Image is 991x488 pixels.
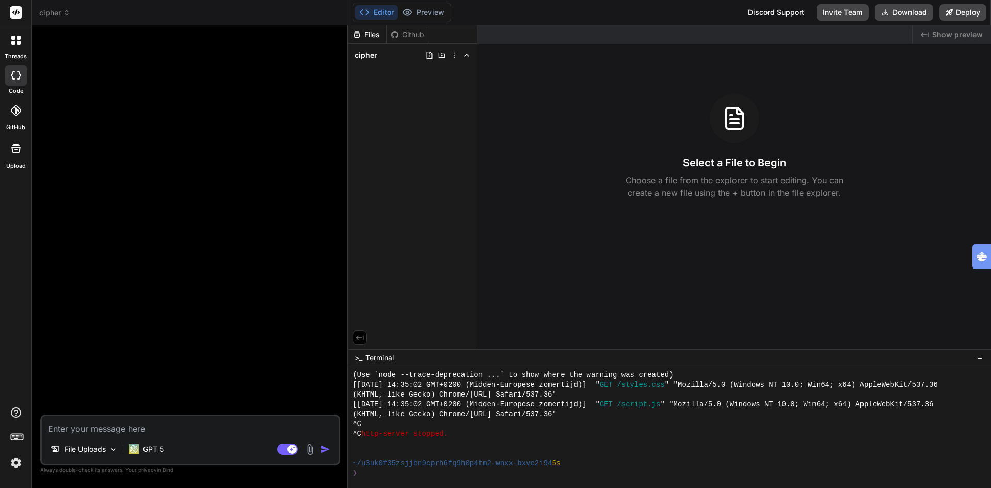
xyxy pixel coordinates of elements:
span: (Use `node --trace-deprecation ...` to show where the warning was created) [353,370,673,380]
img: icon [320,444,330,454]
span: " "Mozilla/5.0 (Windows NT 10.0; Win64; x64) AppleWebKit/537.36 [665,380,938,390]
label: threads [5,52,27,61]
button: Invite Team [817,4,869,21]
span: cipher [355,50,377,60]
img: settings [7,454,25,471]
h3: Select a File to Begin [683,155,786,170]
p: Always double-check its answers. Your in Bind [40,465,340,475]
button: Preview [398,5,449,20]
span: 5s [552,459,561,468]
span: " "Mozilla/5.0 (Windows NT 10.0; Win64; x64) AppleWebKit/537.36 [660,400,933,410]
label: GitHub [6,123,25,132]
p: Choose a file from the explorer to start editing. You can create a new file using the + button in... [619,174,850,199]
img: GPT 5 [129,444,139,454]
span: [[DATE] 14:35:02 GMT+0200 (Midden-Europese zomertijd)] " [353,380,600,390]
button: Editor [355,5,398,20]
button: Download [875,4,933,21]
span: (KHTML, like Gecko) Chrome/[URL] Safari/537.36" [353,390,556,400]
span: ❯ [353,468,358,478]
span: GET [600,400,613,410]
span: >_ [355,353,362,363]
div: Files [348,29,386,40]
span: Terminal [365,353,394,363]
span: /script.js [617,400,660,410]
span: privacy [138,467,157,473]
span: ~/u3uk0f35zsjjbn9cprh6fq9h0p4tm2-wnxx-bxve2i94 [353,459,552,468]
span: (KHTML, like Gecko) Chrome/[URL] Safari/537.36" [353,410,556,419]
span: /styles.css [617,380,664,390]
span: Show preview [932,29,983,40]
span: − [977,353,983,363]
span: cipher [39,8,70,18]
span: http-server stopped. [361,429,448,439]
p: File Uploads [65,444,106,454]
button: − [975,350,985,366]
button: Deploy [939,4,986,21]
span: [[DATE] 14:35:02 GMT+0200 (Midden-Europese zomertijd)] " [353,400,600,410]
div: Github [387,29,429,40]
span: ^C [353,419,361,429]
div: Discord Support [742,4,810,21]
label: code [9,87,23,96]
span: ^C [353,429,361,439]
img: attachment [304,444,316,455]
p: GPT 5 [143,444,164,454]
img: Pick Models [109,445,118,454]
label: Upload [6,162,26,170]
span: GET [600,380,613,390]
